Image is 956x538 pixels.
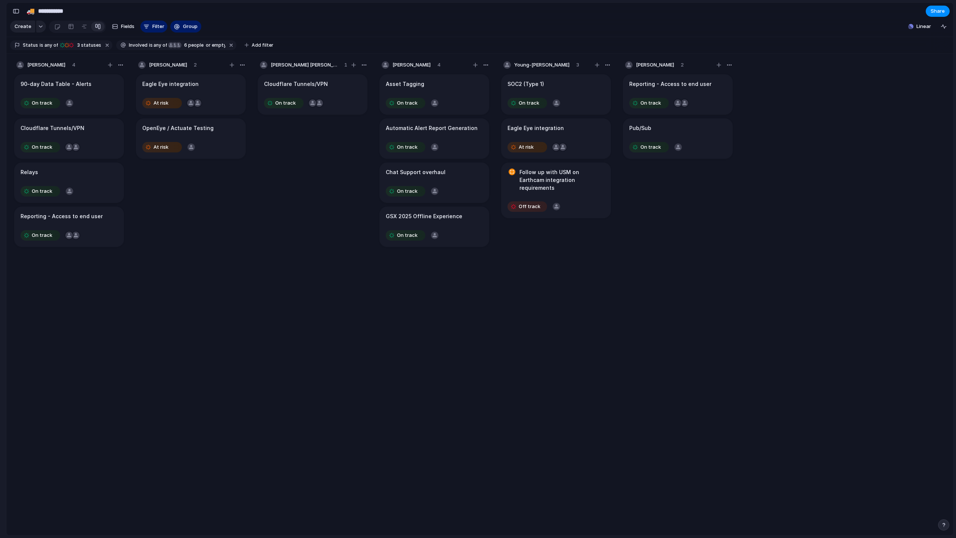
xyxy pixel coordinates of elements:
span: Young-[PERSON_NAME] [514,61,569,69]
span: Fields [121,23,134,30]
h1: Follow up with USM on Earthcam integration requirements [519,168,605,192]
button: Filter [140,21,167,33]
div: Reporting - Access to end userOn track [623,74,733,115]
h1: Eagle Eye integration [508,124,564,132]
button: Share [926,6,950,17]
h1: GSX 2025 Offline Experience [386,212,462,220]
h1: Automatic Alert Report Generation [386,124,478,132]
button: On track [627,97,671,109]
span: [PERSON_NAME] [392,61,431,69]
button: On track [19,141,62,153]
span: 1 [344,61,347,69]
button: On track [19,97,62,109]
button: On track [384,185,427,197]
button: 🚚 [25,5,37,17]
span: statuses [75,42,101,49]
div: Eagle Eye integrationAt risk [136,74,246,115]
button: Off track [506,201,549,213]
span: Group [183,23,198,30]
div: SOC2 (Type 1)On track [501,74,611,115]
button: On track [384,141,427,153]
button: 3 statuses [59,41,103,49]
span: 3 [576,61,579,69]
span: On track [519,99,539,107]
h1: OpenEye / Actuate Testing [142,124,214,132]
div: OpenEye / Actuate TestingAt risk [136,118,246,159]
span: or empty [205,42,225,49]
span: On track [275,99,296,107]
button: Create [10,21,35,33]
div: Automatic Alert Report GenerationOn track [379,118,489,159]
h1: 90-day Data Table - Alerts [21,80,91,88]
button: At risk [140,141,184,153]
span: is [40,42,43,49]
span: 6 [182,42,188,48]
span: Add filter [252,42,273,49]
div: Reporting - Access to end userOn track [14,207,124,247]
span: Filter [152,23,164,30]
span: people [182,42,204,49]
button: isany of [38,41,59,49]
span: 4 [437,61,441,69]
span: On track [640,99,661,107]
button: 6 peopleor empty [168,41,227,49]
h1: Cloudflare Tunnels/VPN [264,80,328,88]
span: Create [15,23,31,30]
h1: Asset Tagging [386,80,424,88]
div: Pub/SubOn track [623,118,733,159]
span: At risk [153,99,168,107]
span: 2 [194,61,197,69]
div: 🚚 [27,6,35,16]
h1: Relays [21,168,38,176]
span: On track [32,232,52,239]
h1: Eagle Eye integration [142,80,199,88]
div: Eagle Eye integrationAt risk [501,118,611,159]
div: Cloudflare Tunnels/VPNOn track [14,118,124,159]
button: On track [19,229,62,241]
button: On track [19,185,62,197]
button: Group [170,21,201,33]
h1: Cloudflare Tunnels/VPN [21,124,84,132]
span: is [149,42,153,49]
span: On track [397,143,418,151]
button: On track [384,229,427,241]
div: Follow up with USM on Earthcam integration requirementsOff track [501,163,611,218]
span: Status [23,42,38,49]
span: On track [397,99,418,107]
span: [PERSON_NAME] [PERSON_NAME] [271,61,338,69]
button: At risk [506,141,549,153]
span: Involved [129,42,148,49]
span: [PERSON_NAME] [149,61,187,69]
button: At risk [140,97,184,109]
h1: Chat Support overhaul [386,168,446,176]
span: At risk [519,143,534,151]
div: Cloudflare Tunnels/VPNOn track [258,74,367,115]
span: any of [153,42,167,49]
span: 3 [75,42,81,48]
h1: SOC2 (Type 1) [508,80,544,88]
span: On track [397,188,418,195]
span: At risk [153,143,168,151]
span: On track [32,143,52,151]
h1: Reporting - Access to end user [629,80,711,88]
h1: Pub/Sub [629,124,651,132]
button: On track [384,97,427,109]
span: Share [931,7,945,15]
span: any of [43,42,58,49]
button: On track [506,97,549,109]
span: 2 [681,61,684,69]
span: 4 [72,61,75,69]
span: On track [397,232,418,239]
span: [PERSON_NAME] [27,61,65,69]
button: On track [627,141,671,153]
button: isany of [148,41,169,49]
div: Chat Support overhaulOn track [379,163,489,203]
button: Fields [109,21,137,33]
span: [PERSON_NAME] [636,61,674,69]
button: On track [262,97,305,109]
span: Linear [916,23,931,30]
span: On track [640,143,661,151]
span: On track [32,188,52,195]
button: Add filter [240,40,278,50]
button: Linear [905,21,934,32]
